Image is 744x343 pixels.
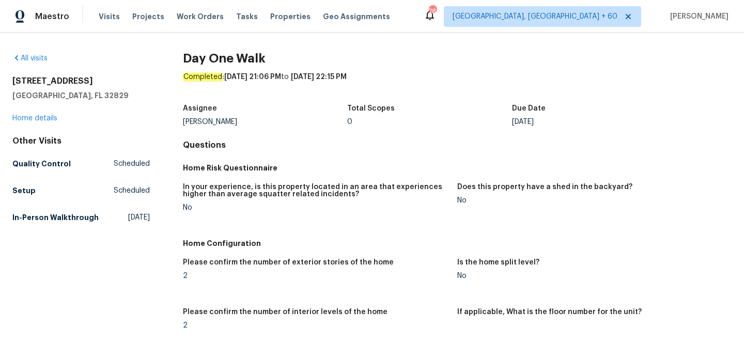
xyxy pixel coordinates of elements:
[291,73,347,81] span: [DATE] 22:15 PM
[114,185,150,196] span: Scheduled
[12,115,57,122] a: Home details
[183,53,732,64] h2: Day One Walk
[183,204,449,211] div: No
[12,181,150,200] a: SetupScheduled
[12,136,150,146] div: Other Visits
[12,90,150,101] h5: [GEOGRAPHIC_DATA], FL 32829
[666,11,729,22] span: [PERSON_NAME]
[347,105,395,112] h5: Total Scopes
[12,55,48,62] a: All visits
[457,259,539,266] h5: Is the home split level?
[177,11,224,22] span: Work Orders
[183,238,732,248] h5: Home Configuration
[35,11,69,22] span: Maestro
[457,272,723,279] div: No
[512,105,546,112] h5: Due Date
[457,197,723,204] div: No
[183,73,223,81] em: Completed
[512,118,677,126] div: [DATE]
[183,272,449,279] div: 2
[132,11,164,22] span: Projects
[183,322,449,329] div: 2
[236,13,258,20] span: Tasks
[99,11,120,22] span: Visits
[270,11,311,22] span: Properties
[323,11,390,22] span: Geo Assignments
[183,163,732,173] h5: Home Risk Questionnaire
[183,105,217,112] h5: Assignee
[183,308,388,316] h5: Please confirm the number of interior levels of the home
[429,6,436,17] div: 783
[183,259,394,266] h5: Please confirm the number of exterior stories of the home
[128,212,150,223] span: [DATE]
[12,154,150,173] a: Quality ControlScheduled
[457,308,642,316] h5: If applicable, What is the floor number for the unit?
[453,11,617,22] span: [GEOGRAPHIC_DATA], [GEOGRAPHIC_DATA] + 60
[12,212,99,223] h5: In-Person Walkthrough
[114,159,150,169] span: Scheduled
[224,73,281,81] span: [DATE] 21:06 PM
[12,185,36,196] h5: Setup
[347,118,512,126] div: 0
[457,183,632,191] h5: Does this property have a shed in the backyard?
[183,118,348,126] div: [PERSON_NAME]
[183,72,732,99] div: : to
[12,208,150,227] a: In-Person Walkthrough[DATE]
[12,159,71,169] h5: Quality Control
[183,140,732,150] h4: Questions
[183,183,449,198] h5: In your experience, is this property located in an area that experiences higher than average squa...
[12,76,150,86] h2: [STREET_ADDRESS]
